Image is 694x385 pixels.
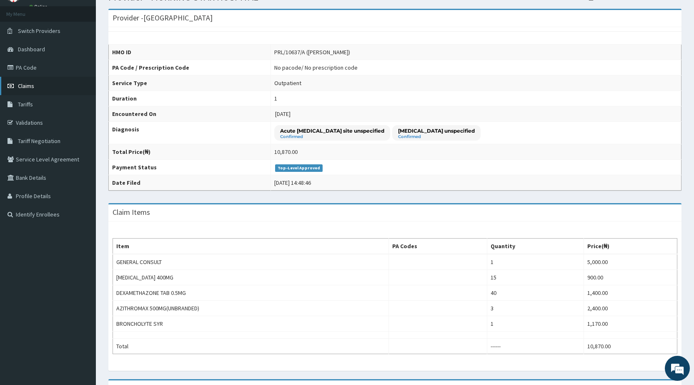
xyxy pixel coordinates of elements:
[109,45,271,60] th: HMO ID
[584,270,677,285] td: 900.00
[113,239,389,254] th: Item
[398,127,475,134] p: [MEDICAL_DATA] unspecified
[29,4,49,10] a: Online
[274,63,358,72] div: No pacode / No prescription code
[137,4,157,24] div: Minimize live chat window
[18,45,45,53] span: Dashboard
[109,144,271,160] th: Total Price(₦)
[113,339,389,354] td: Total
[109,106,271,122] th: Encountered On
[113,301,389,316] td: AZITHROMAX 500MG(UNBRANDED)
[487,285,584,301] td: 40
[487,339,584,354] td: ------
[113,14,213,22] h3: Provider - [GEOGRAPHIC_DATA]
[113,270,389,285] td: [MEDICAL_DATA] 400MG
[280,127,384,134] p: Acute [MEDICAL_DATA] site unspecified
[18,137,60,145] span: Tariff Negotiation
[487,301,584,316] td: 3
[109,60,271,75] th: PA Code / Prescription Code
[113,209,150,216] h3: Claim Items
[113,316,389,332] td: BRONCHOLYTE SYR
[487,316,584,332] td: 1
[388,239,487,254] th: PA Codes
[274,79,301,87] div: Outpatient
[18,27,60,35] span: Switch Providers
[48,105,115,189] span: We're online!
[274,179,311,187] div: [DATE] 14:48:46
[15,42,34,63] img: d_794563401_company_1708531726252_794563401
[18,101,33,108] span: Tariffs
[280,135,384,139] small: Confirmed
[584,285,677,301] td: 1,400.00
[43,47,140,58] div: Chat with us now
[109,122,271,144] th: Diagnosis
[487,254,584,270] td: 1
[109,75,271,91] th: Service Type
[584,301,677,316] td: 2,400.00
[109,91,271,106] th: Duration
[18,82,34,90] span: Claims
[584,254,677,270] td: 5,000.00
[584,339,677,354] td: 10,870.00
[398,135,475,139] small: Confirmed
[275,110,291,118] span: [DATE]
[487,239,584,254] th: Quantity
[4,228,159,257] textarea: Type your message and hit 'Enter'
[109,160,271,175] th: Payment Status
[274,94,277,103] div: 1
[113,285,389,301] td: DEXAMETHAZONE TAB 0.5MG
[274,48,350,56] div: PRL/10637/A ([PERSON_NAME])
[275,164,323,172] span: Top-Level Approved
[584,239,677,254] th: Price(₦)
[274,148,298,156] div: 10,870.00
[487,270,584,285] td: 15
[113,254,389,270] td: GENERAL CONSULT
[109,175,271,191] th: Date Filed
[584,316,677,332] td: 1,170.00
